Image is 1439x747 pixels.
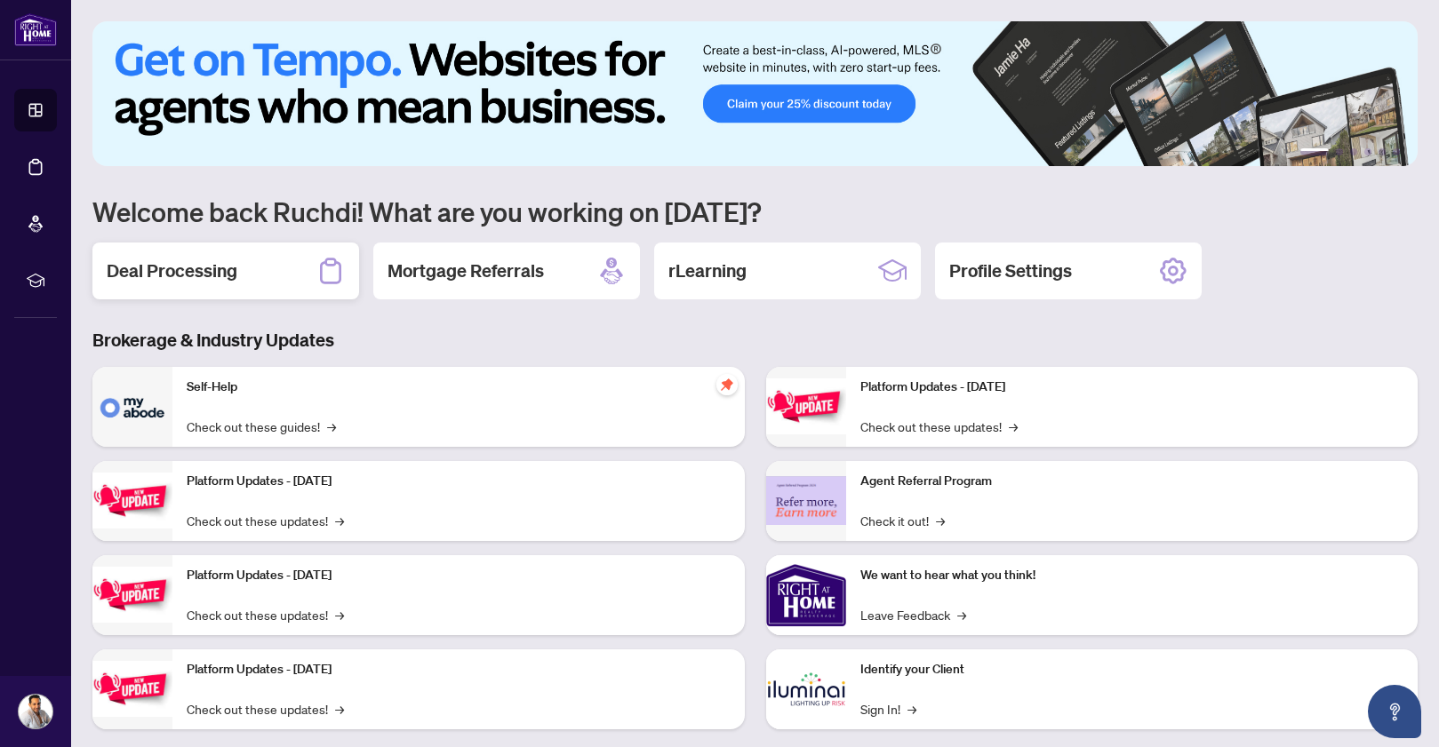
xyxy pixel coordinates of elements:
h2: Mortgage Referrals [388,258,544,283]
span: → [335,511,344,530]
a: Sign In!→ [860,699,916,719]
p: Platform Updates - [DATE] [860,377,1404,397]
p: Platform Updates - [DATE] [187,472,731,491]
button: 1 [1300,148,1329,155]
a: Check out these updates!→ [187,511,344,530]
p: We want to hear what you think! [860,566,1404,585]
h2: Deal Processing [107,258,237,283]
p: Platform Updates - [DATE] [187,660,731,679]
span: → [327,417,336,436]
span: → [907,699,916,719]
p: Identify your Client [860,660,1404,679]
img: Profile Icon [19,695,52,728]
button: 5 [1379,148,1386,155]
a: Check it out!→ [860,511,945,530]
button: 2 [1336,148,1343,155]
a: Check out these updates!→ [187,605,344,624]
span: → [335,699,344,719]
img: Self-Help [92,367,172,447]
p: Agent Referral Program [860,472,1404,491]
h2: rLearning [668,258,747,283]
p: Self-Help [187,377,731,397]
img: Platform Updates - September 16, 2025 [92,473,172,528]
img: Platform Updates - July 8, 2025 [92,661,172,717]
img: logo [14,13,57,46]
p: Platform Updates - [DATE] [187,566,731,585]
img: Platform Updates - June 23, 2025 [766,378,846,434]
span: → [335,605,344,624]
span: → [936,511,945,530]
img: Agent Referral Program [766,476,846,525]
h2: Profile Settings [949,258,1072,283]
a: Check out these updates!→ [860,417,1018,436]
img: We want to hear what you think! [766,555,846,635]
a: Check out these updates!→ [187,699,344,719]
img: Slide 0 [92,21,1418,166]
button: 6 [1393,148,1400,155]
span: → [1009,417,1018,436]
span: → [957,605,966,624]
img: Platform Updates - July 21, 2025 [92,567,172,623]
button: 4 [1364,148,1371,155]
button: Open asap [1368,685,1421,738]
a: Leave Feedback→ [860,605,966,624]
a: Check out these guides!→ [187,417,336,436]
span: pushpin [716,374,738,395]
img: Identify your Client [766,649,846,729]
h3: Brokerage & Industry Updates [92,328,1418,353]
h1: Welcome back Ruchdi! What are you working on [DATE]? [92,195,1418,228]
button: 3 [1350,148,1357,155]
